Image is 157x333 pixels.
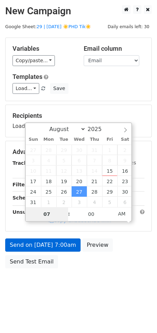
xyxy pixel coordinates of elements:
[87,186,102,197] span: August 28, 2025
[87,176,102,186] span: August 21, 2025
[117,186,133,197] span: August 30, 2025
[26,186,41,197] span: August 24, 2025
[102,197,117,207] span: September 5, 2025
[36,24,91,29] a: 29 | [DATE] ☀️PHD Tik☀️
[72,176,87,186] span: August 20, 2025
[117,137,133,142] span: Sat
[13,182,30,187] strong: Filters
[87,137,102,142] span: Thu
[56,165,72,176] span: August 12, 2025
[41,145,56,155] span: July 28, 2025
[13,83,39,94] a: Load...
[41,197,56,207] span: September 1, 2025
[72,137,87,142] span: Wed
[26,207,68,221] input: Hour
[82,238,113,252] a: Preview
[26,165,41,176] span: August 10, 2025
[72,186,87,197] span: August 27, 2025
[41,165,56,176] span: August 11, 2025
[48,217,111,224] a: Copy unsubscribe link
[87,145,102,155] span: July 31, 2025
[41,137,56,142] span: Mon
[117,165,133,176] span: August 16, 2025
[56,145,72,155] span: July 29, 2025
[109,159,136,166] label: UTM Codes
[105,24,152,29] a: Daily emails left: 30
[41,186,56,197] span: August 25, 2025
[13,73,42,80] a: Templates
[102,186,117,197] span: August 29, 2025
[13,160,36,166] strong: Tracking
[117,176,133,186] span: August 23, 2025
[13,112,144,130] div: Loading...
[56,137,72,142] span: Tue
[102,137,117,142] span: Fri
[5,24,91,29] small: Google Sheet:
[26,155,41,165] span: August 3, 2025
[56,197,72,207] span: September 2, 2025
[72,165,87,176] span: August 13, 2025
[5,255,58,268] a: Send Test Email
[87,155,102,165] span: August 7, 2025
[56,176,72,186] span: August 19, 2025
[41,155,56,165] span: August 4, 2025
[13,112,144,120] h5: Recipients
[87,197,102,207] span: September 4, 2025
[117,197,133,207] span: September 6, 2025
[50,83,68,94] button: Save
[26,197,41,207] span: August 31, 2025
[72,197,87,207] span: September 3, 2025
[102,176,117,186] span: August 22, 2025
[112,207,131,221] span: Click to toggle
[26,137,41,142] span: Sun
[13,55,55,66] a: Copy/paste...
[13,209,47,215] strong: Unsubscribe
[41,176,56,186] span: August 18, 2025
[70,207,113,221] input: Minute
[68,207,70,221] span: :
[102,155,117,165] span: August 8, 2025
[102,165,117,176] span: August 15, 2025
[87,165,102,176] span: August 14, 2025
[117,155,133,165] span: August 9, 2025
[26,176,41,186] span: August 17, 2025
[26,145,41,155] span: July 27, 2025
[84,45,144,52] h5: Email column
[56,155,72,165] span: August 5, 2025
[13,148,144,156] h5: Advanced
[56,186,72,197] span: August 26, 2025
[72,145,87,155] span: July 30, 2025
[117,145,133,155] span: August 2, 2025
[102,145,117,155] span: August 1, 2025
[5,238,81,252] a: Send on [DATE] 7:00am
[72,155,87,165] span: August 6, 2025
[13,195,38,201] strong: Schedule
[86,126,111,132] input: Year
[13,45,73,52] h5: Variables
[105,23,152,31] span: Daily emails left: 30
[122,300,157,333] iframe: Chat Widget
[5,5,152,17] h2: New Campaign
